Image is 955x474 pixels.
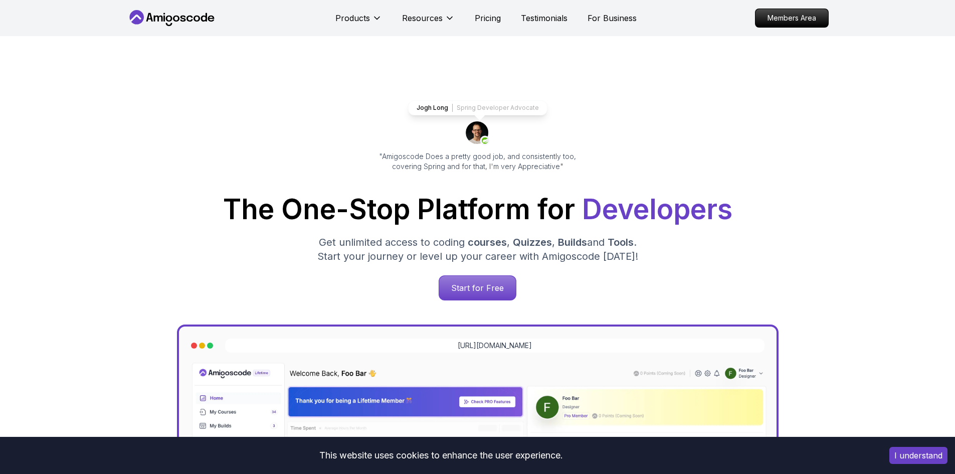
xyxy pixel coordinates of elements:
[402,12,455,32] button: Resources
[513,236,552,248] span: Quizzes
[755,9,828,27] p: Members Area
[335,12,382,32] button: Products
[8,444,874,466] div: This website uses cookies to enhance the user experience.
[889,447,947,464] button: Accept cookies
[335,12,370,24] p: Products
[135,196,821,223] h1: The One-Stop Platform for
[309,235,646,263] p: Get unlimited access to coding , , and . Start your journey or level up your career with Amigosco...
[402,12,443,24] p: Resources
[466,121,490,145] img: josh long
[417,104,448,112] p: Jogh Long
[608,236,634,248] span: Tools
[439,275,516,300] a: Start for Free
[582,193,732,226] span: Developers
[458,341,532,351] a: [URL][DOMAIN_NAME]
[365,151,590,172] p: "Amigoscode Does a pretty good job, and consistently too, covering Spring and for that, I'm very ...
[588,12,637,24] a: For Business
[558,236,587,248] span: Builds
[755,9,829,28] a: Members Area
[439,276,516,300] p: Start for Free
[457,104,539,112] p: Spring Developer Advocate
[475,12,501,24] a: Pricing
[521,12,567,24] a: Testimonials
[468,236,507,248] span: courses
